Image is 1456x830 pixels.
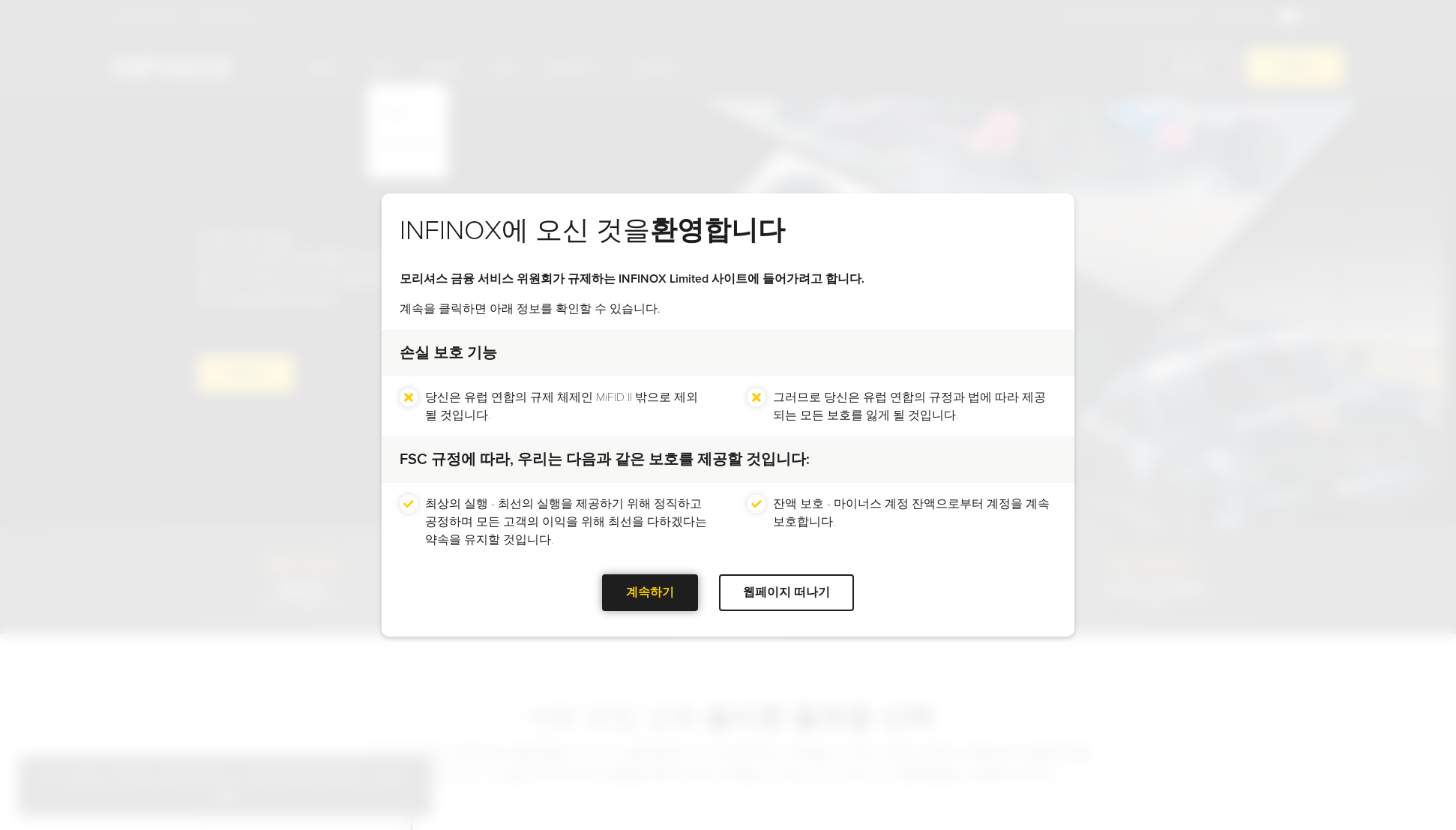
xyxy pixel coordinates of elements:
[650,214,785,247] strong: 환영합니다
[400,344,497,362] strong: 손실 보호 기능
[400,451,810,469] strong: FSC 규정에 따라, 우리는 다음과 같은 보호를 제공할 것입니다:
[719,574,854,611] div: 웹페이지 떠나기
[425,495,709,549] li: 최상의 실행 - 최선의 실행을 제공하기 위해 정직하고 공정하며 모든 고객의 이익을 위해 최선을 다하겠다는 약속을 유지할 것입니다.
[400,271,864,286] strong: 모리셔스 금융 서비스 위원회가 규제하는 INFINOX Limited 사이트에 들어가려고 합니다.
[400,214,1056,270] h2: INFINOX에 오신 것을
[773,388,1056,424] li: 그러므로 당신은 유럽 연합의 규정과 법에 따라 제공되는 모든 보호를 잃게 될 것입니다.
[602,574,698,611] div: 계속하기
[400,300,1056,318] p: 계속을 클릭하면 아래 정보를 확인할 수 있습니다.
[773,495,1056,549] li: 잔액 보호 - 마이너스 계정 잔액으로부터 계정을 계속 보호합니다.
[425,388,709,424] li: 당신은 유럽 연합의 규제 체제인 MiFID II 밖으로 제외될 것입니다.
